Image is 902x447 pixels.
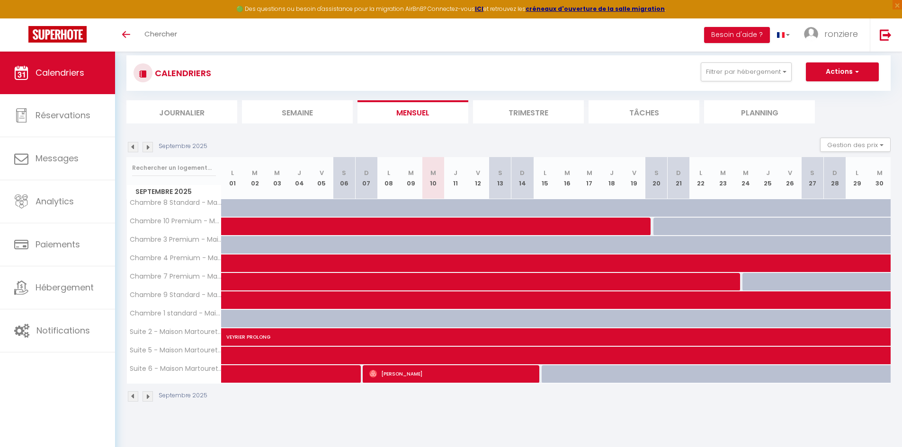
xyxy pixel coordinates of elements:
[128,236,223,243] span: Chambre 3 Premium - Maison Martouret · Chambre Premium - Colodge - Maison de Maître
[820,138,891,152] button: Gestion des prix
[377,157,400,199] th: 08
[252,168,258,177] abbr: M
[712,157,734,199] th: 23
[274,168,280,177] abbr: M
[36,109,90,121] span: Réservations
[587,168,592,177] abbr: M
[445,157,467,199] th: 11
[690,157,712,199] th: 22
[126,100,237,123] li: Journalier
[128,199,223,206] span: Chambre 8 Standard - Martouret · Chambre standard - Colodge - Maison de Maître
[824,28,858,40] span: ronziere
[467,157,489,199] th: 12
[720,168,726,177] abbr: M
[556,157,578,199] th: 16
[645,157,668,199] th: 20
[589,100,699,123] li: Tâches
[400,157,422,199] th: 09
[623,157,645,199] th: 19
[128,328,223,335] span: Suite 2 - Maison Martouret · Suite - Colodge - Maison de Maître
[564,168,570,177] abbr: M
[355,157,377,199] th: 07
[231,168,234,177] abbr: L
[159,391,207,400] p: Septembre 2025
[430,168,436,177] abbr: M
[668,157,690,199] th: 21
[578,157,600,199] th: 17
[342,168,346,177] abbr: S
[152,62,211,84] h3: CALENDRIERS
[757,157,779,199] th: 25
[801,157,823,199] th: 27
[128,365,223,372] span: Suite 6 - Maison Martouret · Suite - Colodge - Maison de Maître
[36,195,74,207] span: Analytics
[36,281,94,293] span: Hébergement
[128,347,223,354] span: Suite 5 - Maison Martouret · Suite - Colodge - Maison de Maître
[701,62,792,81] button: Filtrer par hébergement
[144,29,177,39] span: Chercher
[266,157,288,199] th: 03
[473,100,584,123] li: Trimestre
[127,185,221,199] span: Septembre 2025
[810,168,814,177] abbr: S
[288,157,311,199] th: 04
[320,168,324,177] abbr: V
[387,168,390,177] abbr: L
[476,168,480,177] abbr: V
[806,62,879,81] button: Actions
[128,291,223,298] span: Chambre 9 Standard - Martouret · Chambre Standard - Colodge - Maison de Maître
[610,168,614,177] abbr: J
[489,157,511,199] th: 13
[846,157,868,199] th: 29
[704,27,770,43] button: Besoin d'aide ?
[632,168,636,177] abbr: V
[36,238,80,250] span: Paiements
[743,168,749,177] abbr: M
[128,310,223,317] span: Chambre 1 standard - Maison Martouret · Chambre standard - Colodge - Maison de Maître
[242,100,353,123] li: Semaine
[333,157,355,199] th: 06
[311,157,333,199] th: 05
[498,168,502,177] abbr: S
[222,328,244,346] a: VEYRIER PROLONG
[600,157,623,199] th: 18
[28,26,87,43] img: Super Booking
[868,157,891,199] th: 30
[880,29,892,41] img: logout
[704,100,815,123] li: Planning
[797,18,870,52] a: ... ronziere
[676,168,681,177] abbr: D
[357,100,468,123] li: Mensuel
[36,67,84,79] span: Calendriers
[159,142,207,151] p: Septembre 2025
[779,157,801,199] th: 26
[520,168,525,177] abbr: D
[788,168,792,177] abbr: V
[544,168,546,177] abbr: L
[128,273,223,280] span: Chambre 7 Premium - Martouret · Chambre Premium - Colodge - Maison de Maître
[36,324,90,336] span: Notifications
[832,168,837,177] abbr: D
[128,218,223,225] span: Chambre 10 Premium - Maison Martouret · Chambre Premium - Colodge - Maison de Maître
[766,168,770,177] abbr: J
[8,4,36,32] button: Ouvrir le widget de chat LiveChat
[475,5,483,13] a: ICI
[454,168,457,177] abbr: J
[137,18,184,52] a: Chercher
[526,5,665,13] a: créneaux d'ouverture de la salle migration
[877,168,883,177] abbr: M
[36,152,79,164] span: Messages
[369,365,533,383] span: [PERSON_NAME]
[297,168,301,177] abbr: J
[222,157,244,199] th: 01
[534,157,556,199] th: 15
[823,157,846,199] th: 28
[128,254,223,262] span: Chambre 4 Premium - Maison Martouret · Chambre Premium - Colodge - Maison de Maître
[804,27,818,41] img: ...
[422,157,444,199] th: 10
[244,157,266,199] th: 02
[654,168,659,177] abbr: S
[132,159,216,176] input: Rechercher un logement...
